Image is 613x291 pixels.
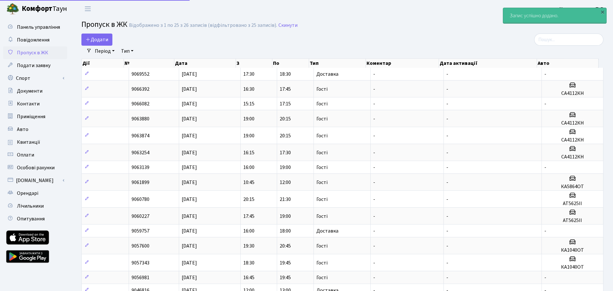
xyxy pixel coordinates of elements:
[280,227,291,234] span: 18:00
[373,149,375,156] span: -
[280,179,291,186] span: 12:00
[243,274,254,281] span: 16:45
[544,184,601,190] h5: КА5864ОТ
[544,227,546,234] span: -
[3,149,67,161] a: Оплати
[17,100,40,107] span: Контакти
[366,59,439,68] th: Коментар
[182,164,197,171] span: [DATE]
[132,259,149,266] span: 9057343
[280,86,291,93] span: 17:45
[373,227,375,234] span: -
[22,4,67,14] span: Таун
[3,174,67,187] a: [DOMAIN_NAME]
[132,86,149,93] span: 9066392
[182,132,197,139] span: [DATE]
[544,120,601,126] h5: СА4112КН
[373,179,375,186] span: -
[243,227,254,234] span: 16:00
[3,123,67,136] a: Авто
[316,243,328,249] span: Гості
[280,71,291,78] span: 18:30
[544,100,546,107] span: -
[446,196,448,203] span: -
[544,164,546,171] span: -
[280,149,291,156] span: 17:30
[544,201,601,207] h5: АТ5625ІІ
[446,179,448,186] span: -
[243,164,254,171] span: 16:00
[243,196,254,203] span: 20:15
[316,260,328,265] span: Гості
[243,86,254,93] span: 16:30
[81,19,127,30] span: Пропуск в ЖК
[243,213,254,220] span: 17:45
[544,90,601,96] h5: СА4112КН
[132,274,149,281] span: 9056981
[3,97,67,110] a: Контакти
[129,22,277,28] div: Відображено з 1 по 25 з 26 записів (відфільтровано з 25 записів).
[316,116,328,121] span: Гості
[544,264,601,270] h5: КА1040ОТ
[544,154,601,160] h5: СА4112КН
[17,215,45,222] span: Опитування
[3,72,67,85] a: Спорт
[280,196,291,203] span: 21:30
[316,228,338,234] span: Доставка
[373,274,375,281] span: -
[309,59,366,68] th: Тип
[278,22,298,28] a: Скинути
[80,4,96,14] button: Переключити навігацію
[3,136,67,149] a: Квитанції
[373,242,375,249] span: -
[3,212,67,225] a: Опитування
[544,218,601,224] h5: АТ5625ІІ
[17,151,34,158] span: Оплати
[243,100,254,107] span: 15:15
[3,85,67,97] a: Документи
[132,196,149,203] span: 9060780
[132,149,149,156] span: 9063254
[373,196,375,203] span: -
[446,164,448,171] span: -
[17,49,48,56] span: Пропуск в ЖК
[182,86,197,93] span: [DATE]
[373,100,375,107] span: -
[243,71,254,78] span: 17:30
[132,213,149,220] span: 9060227
[243,259,254,266] span: 18:30
[316,197,328,202] span: Гості
[22,4,52,14] b: Комфорт
[446,86,448,93] span: -
[3,187,67,200] a: Орендарі
[373,71,375,78] span: -
[17,139,40,146] span: Квитанції
[316,150,328,155] span: Гості
[182,274,197,281] span: [DATE]
[446,213,448,220] span: -
[243,179,254,186] span: 10:45
[82,59,124,68] th: Дії
[373,259,375,266] span: -
[3,200,67,212] a: Лічильники
[174,59,236,68] th: Дата
[503,8,606,23] div: Запис успішно додано.
[17,62,50,69] span: Подати заявку
[132,132,149,139] span: 9063874
[537,59,599,68] th: Авто
[132,71,149,78] span: 9069552
[243,149,254,156] span: 16:15
[280,132,291,139] span: 20:15
[446,242,448,249] span: -
[316,72,338,77] span: Доставка
[86,36,108,43] span: Додати
[243,115,254,122] span: 19:00
[17,88,42,95] span: Документи
[272,59,309,68] th: По
[92,46,117,57] a: Період
[316,101,328,106] span: Гості
[599,9,606,15] div: ×
[81,34,112,46] a: Додати
[132,115,149,122] span: 9063880
[3,110,67,123] a: Приміщення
